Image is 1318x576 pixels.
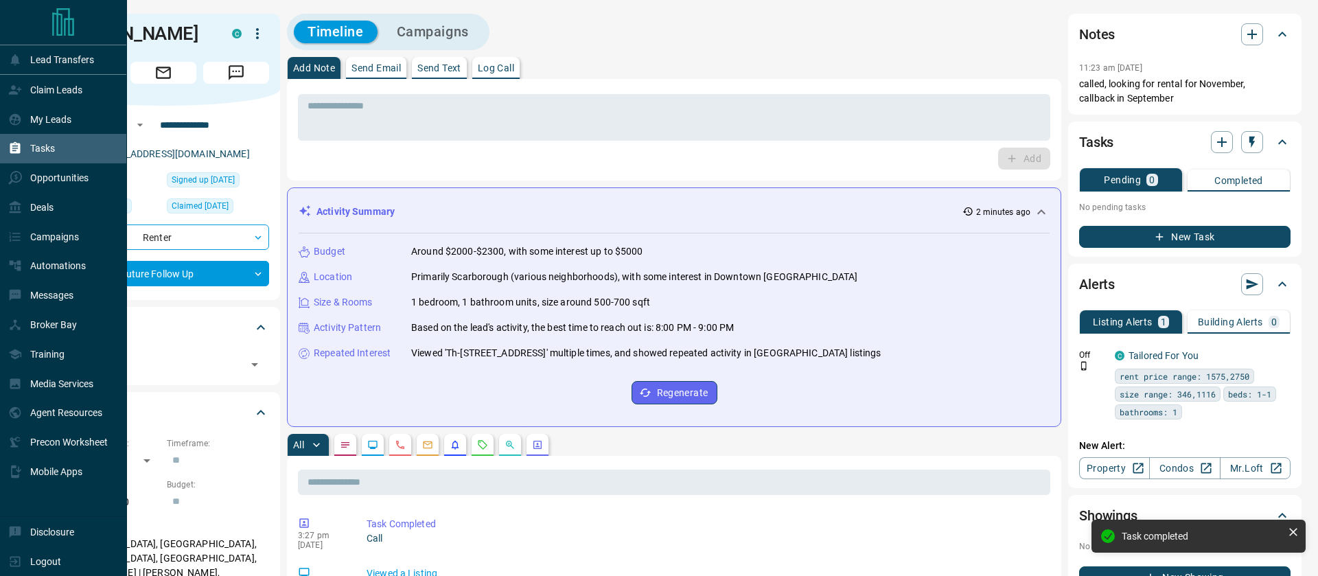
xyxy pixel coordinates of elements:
p: Areas Searched: [58,520,269,533]
a: Mr.Loft [1220,457,1291,479]
h2: Notes [1079,23,1115,45]
p: Building Alerts [1198,317,1263,327]
a: Condos [1149,457,1220,479]
svg: Lead Browsing Activity [367,439,378,450]
p: Location [314,270,352,284]
span: Message [203,62,269,84]
div: Tags [58,311,269,344]
button: Regenerate [632,381,717,404]
svg: Calls [395,439,406,450]
p: Send Text [417,63,461,73]
p: No pending tasks [1079,197,1291,218]
div: condos.ca [1115,351,1124,360]
p: Size & Rooms [314,295,373,310]
p: 0 [1149,175,1155,185]
button: New Task [1079,226,1291,248]
div: Task completed [1122,531,1282,542]
p: Add Note [293,63,335,73]
p: Timeframe: [167,437,269,450]
p: Send Email [351,63,401,73]
span: bathrooms: 1 [1120,405,1177,419]
h2: Tasks [1079,131,1113,153]
p: Off [1079,349,1107,361]
p: 0 [1271,317,1277,327]
p: Repeated Interest [314,346,391,360]
svg: Agent Actions [532,439,543,450]
p: Primarily Scarborough (various neighborhoods), with some interest in Downtown [GEOGRAPHIC_DATA] [411,270,857,284]
p: Activity Summary [316,205,395,219]
h2: Showings [1079,505,1137,527]
h1: [PERSON_NAME] [58,23,211,45]
p: New Alert: [1079,439,1291,453]
div: Showings [1079,499,1291,532]
div: Renter [58,224,269,250]
p: Pending [1104,175,1141,185]
p: 1 [1161,317,1166,327]
p: Budget: [167,479,269,491]
p: called, looking for rental for November, callback in September [1079,77,1291,106]
div: Criteria [58,396,269,429]
p: 2 minutes ago [976,206,1030,218]
button: Open [245,355,264,374]
div: Alerts [1079,268,1291,301]
div: Notes [1079,18,1291,51]
span: Signed up [DATE] [172,173,235,187]
div: Tue Jul 08 2025 [167,198,269,218]
p: Around $2000-$2300, with some interest up to $5000 [411,244,643,259]
button: Timeline [294,21,378,43]
span: size range: 346,1116 [1120,387,1216,401]
svg: Requests [477,439,488,450]
span: beds: 1-1 [1228,387,1271,401]
div: Tasks [1079,126,1291,159]
span: Claimed [DATE] [172,199,229,213]
p: 11:23 am [DATE] [1079,63,1142,73]
span: Email [130,62,196,84]
p: [DATE] [298,540,346,550]
svg: Emails [422,439,433,450]
p: Listing Alerts [1093,317,1153,327]
p: Log Call [478,63,514,73]
p: Call [367,531,1045,546]
p: Based on the lead's activity, the best time to reach out is: 8:00 PM - 9:00 PM [411,321,734,335]
p: 1 bedroom, 1 bathroom units, size around 500-700 sqft [411,295,650,310]
span: rent price range: 1575,2750 [1120,369,1249,383]
p: Viewed 'Th-[STREET_ADDRESS]' multiple times, and showed repeated activity in [GEOGRAPHIC_DATA] li... [411,346,881,360]
svg: Push Notification Only [1079,361,1089,371]
div: Future Follow Up [58,261,269,286]
div: Mon Jun 03 2024 [167,172,269,192]
button: Campaigns [383,21,483,43]
button: Open [132,117,148,133]
p: Budget [314,244,345,259]
a: [EMAIL_ADDRESS][DOMAIN_NAME] [95,148,250,159]
div: Activity Summary2 minutes ago [299,199,1050,224]
div: condos.ca [232,29,242,38]
p: No showings booked [1079,540,1291,553]
p: Activity Pattern [314,321,381,335]
h2: Alerts [1079,273,1115,295]
a: Property [1079,457,1150,479]
svg: Listing Alerts [450,439,461,450]
a: Tailored For You [1129,350,1199,361]
svg: Notes [340,439,351,450]
svg: Opportunities [505,439,516,450]
p: Completed [1214,176,1263,185]
p: Task Completed [367,517,1045,531]
p: 3:27 pm [298,531,346,540]
p: All [293,440,304,450]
